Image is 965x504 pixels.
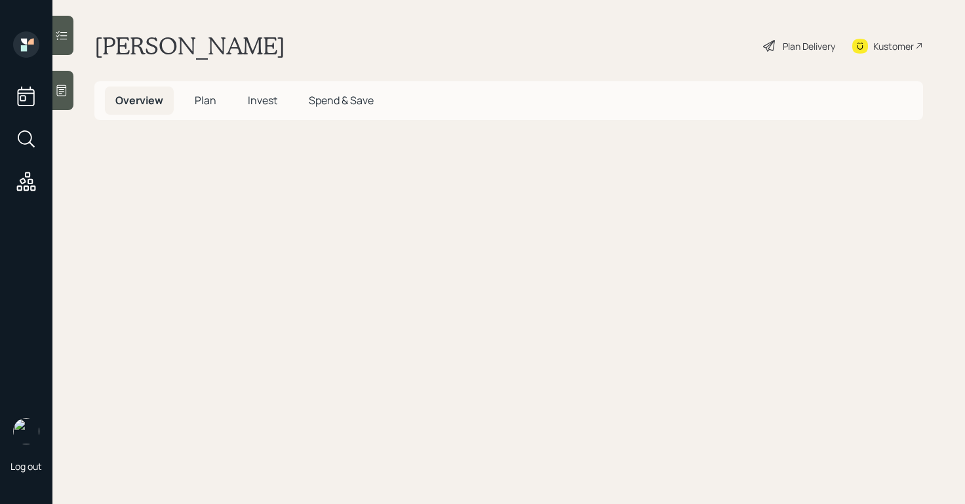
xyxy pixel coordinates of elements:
[13,418,39,444] img: robby-grisanti-headshot.png
[873,39,914,53] div: Kustomer
[10,460,42,473] div: Log out
[195,93,216,107] span: Plan
[309,93,374,107] span: Spend & Save
[248,93,277,107] span: Invest
[115,93,163,107] span: Overview
[94,31,285,60] h1: [PERSON_NAME]
[783,39,835,53] div: Plan Delivery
